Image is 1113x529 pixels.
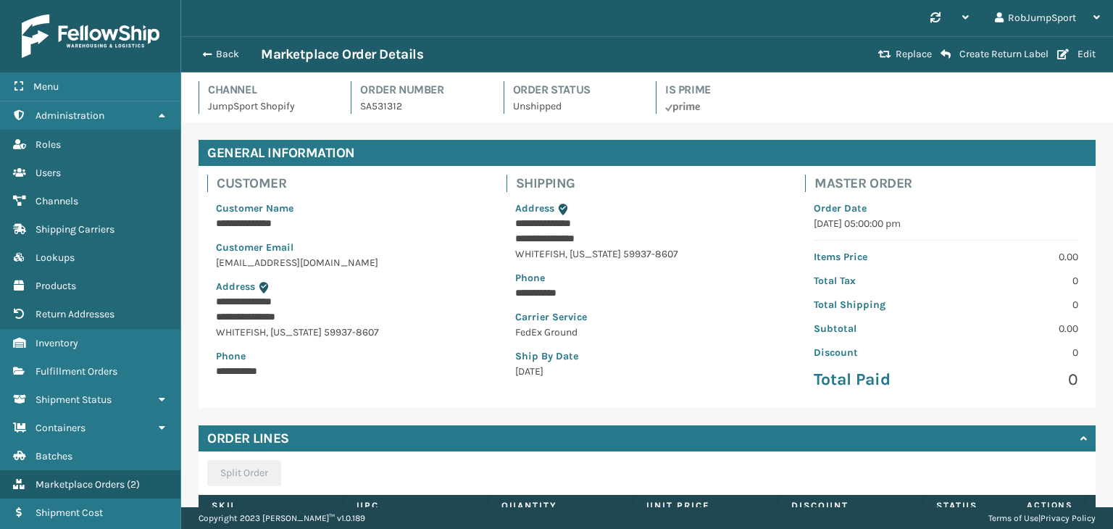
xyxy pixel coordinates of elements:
span: Actions [981,493,1082,517]
label: Quantity [501,499,620,512]
p: JumpSport Shopify [208,99,333,114]
p: Subtotal [814,321,937,336]
p: Customer Name [216,201,480,216]
span: Products [36,280,76,292]
span: Marketplace Orders [36,478,125,491]
span: Inventory [36,337,78,349]
div: | [988,507,1096,529]
p: 0 [955,297,1078,312]
span: Address [216,280,255,293]
p: [DATE] 05:00:00 pm [814,216,1078,231]
i: Replace [878,49,891,59]
p: Phone [216,349,480,364]
p: WHITEFISH , [US_STATE] 59937-8607 [515,246,780,262]
a: Privacy Policy [1041,513,1096,523]
p: FedEx Ground [515,325,780,340]
span: Administration [36,109,104,122]
p: Total Paid [814,369,937,391]
p: 0.00 [955,321,1078,336]
p: Discount [814,345,937,360]
p: SA531312 [360,99,485,114]
span: Shipment Status [36,393,112,406]
span: Shipping Carriers [36,223,114,236]
i: Edit [1057,49,1069,59]
h4: Order Lines [207,430,289,447]
p: 0.00 [955,249,1078,264]
button: Create Return Label [936,48,1053,61]
label: SKU [212,499,330,512]
button: Edit [1053,48,1100,61]
h4: Customer [217,175,489,192]
label: Status [936,499,1054,512]
p: Total Tax [814,273,937,288]
span: Containers [36,422,86,434]
h4: Master Order [814,175,1087,192]
h4: Order Number [360,81,485,99]
p: Order Date [814,201,1078,216]
span: Batches [36,450,72,462]
h4: Channel [208,81,333,99]
p: 0 [955,273,1078,288]
h4: Is Prime [665,81,791,99]
p: Ship By Date [515,349,780,364]
span: Users [36,167,61,179]
span: ( 2 ) [127,478,140,491]
span: Fulfillment Orders [36,365,117,378]
p: Customer Email [216,240,480,255]
label: UPC [357,499,475,512]
p: WHITEFISH , [US_STATE] 59937-8607 [216,325,480,340]
h4: Order Status [513,81,638,99]
span: Roles [36,138,61,151]
p: Copyright 2023 [PERSON_NAME]™ v 1.0.189 [199,507,365,529]
p: Items Price [814,249,937,264]
span: Address [515,202,554,214]
button: Replace [874,48,936,61]
p: Phone [515,270,780,286]
p: Unshipped [513,99,638,114]
span: Return Addresses [36,308,114,320]
p: Carrier Service [515,309,780,325]
p: 0 [955,345,1078,360]
span: Lookups [36,251,75,264]
button: Split Order [207,460,281,486]
h4: Shipping [516,175,788,192]
img: logo [22,14,159,58]
label: Unit Price [646,499,764,512]
p: Total Shipping [814,297,937,312]
span: Menu [33,80,59,93]
span: Shipment Cost [36,507,103,519]
i: Create Return Label [941,49,951,60]
h3: Marketplace Order Details [261,46,423,63]
a: Terms of Use [988,513,1038,523]
span: Channels [36,195,78,207]
p: [EMAIL_ADDRESS][DOMAIN_NAME] [216,255,480,270]
h4: General Information [199,140,1096,166]
p: [DATE] [515,364,780,379]
label: Discount [791,499,909,512]
button: Back [194,48,261,61]
p: 0 [955,369,1078,391]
